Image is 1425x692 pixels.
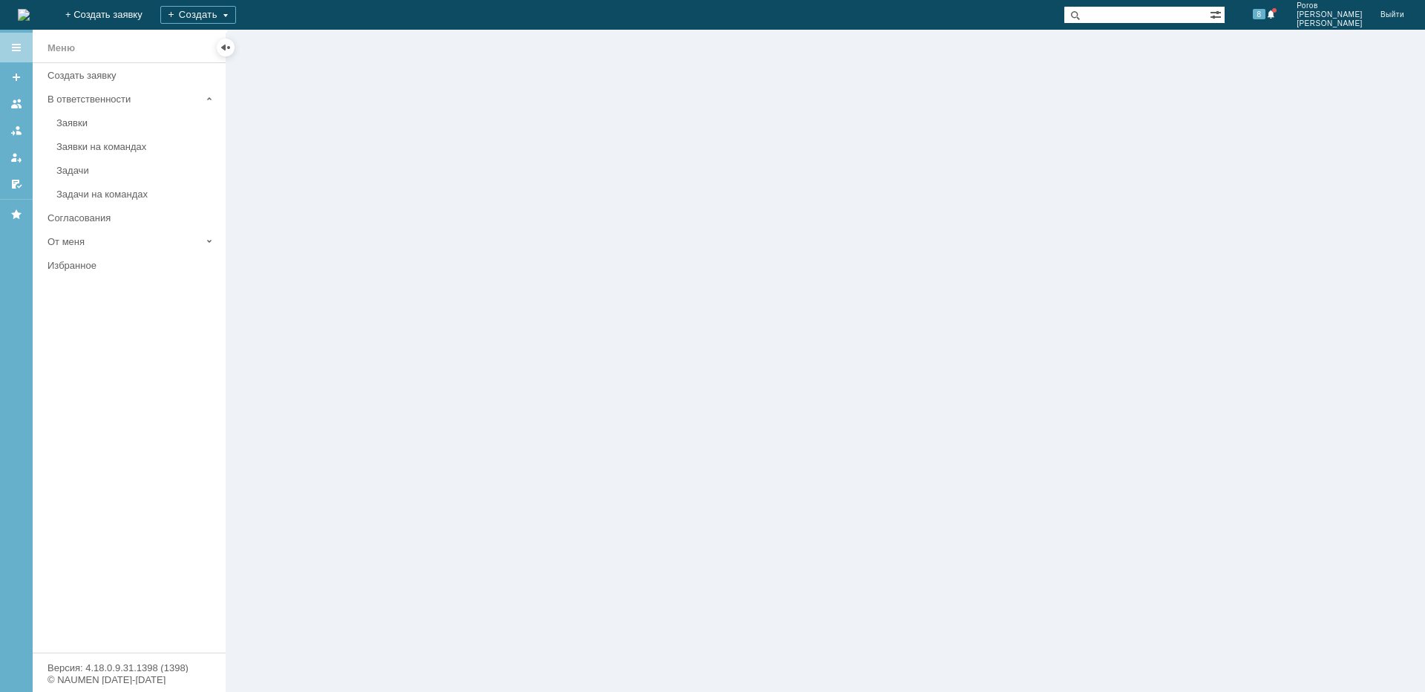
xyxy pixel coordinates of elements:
span: Рогов [1297,1,1363,10]
span: 8 [1253,9,1266,19]
a: Создать заявку [4,65,28,89]
span: [PERSON_NAME] [1297,10,1363,19]
a: Перейти на домашнюю страницу [18,9,30,21]
a: Заявки на командах [4,92,28,116]
span: Расширенный поиск [1210,7,1225,21]
div: Избранное [47,260,200,271]
a: Мои согласования [4,172,28,196]
div: Меню [47,39,75,57]
a: Заявки [50,111,223,134]
div: Создать заявку [47,70,217,81]
div: Заявки на командах [56,141,217,152]
a: Задачи на командах [50,183,223,206]
a: Заявки в моей ответственности [4,119,28,143]
div: Заявки [56,117,217,128]
div: Версия: 4.18.0.9.31.1398 (1398) [47,663,211,673]
div: В ответственности [47,94,200,105]
div: Согласования [47,212,217,223]
div: От меня [47,236,200,247]
div: Скрыть меню [217,39,235,56]
a: Создать заявку [42,64,223,87]
img: logo [18,9,30,21]
a: Заявки на командах [50,135,223,158]
a: Задачи [50,159,223,182]
div: © NAUMEN [DATE]-[DATE] [47,675,211,685]
div: Задачи [56,165,217,176]
a: Мои заявки [4,146,28,169]
div: Создать [160,6,236,24]
span: [PERSON_NAME] [1297,19,1363,28]
div: Задачи на командах [56,189,217,200]
a: Согласования [42,206,223,229]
